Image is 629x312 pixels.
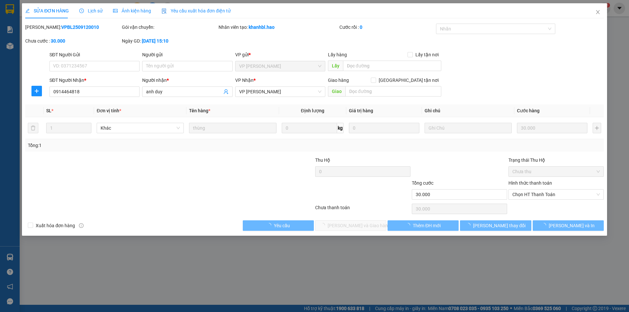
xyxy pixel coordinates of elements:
span: Tên hàng [189,108,210,113]
span: Định lượng [301,108,324,113]
div: Cước rồi : [339,24,435,31]
b: 30.000 [51,38,65,44]
span: SL [46,108,51,113]
div: Người nhận [142,77,232,84]
span: Lấy [328,61,343,71]
span: Chọn HT Thanh Toán [512,190,600,199]
div: [PERSON_NAME]: [25,24,121,31]
span: plus [32,88,42,94]
span: Lấy tận nơi [413,51,441,58]
div: Tổng: 1 [28,142,243,149]
span: Giao [328,86,345,97]
span: picture [113,9,118,13]
span: user-add [223,89,229,94]
div: SĐT Người Gửi [49,51,140,58]
span: loading [542,223,549,228]
input: VD: Bàn, Ghế [189,123,276,133]
input: 0 [517,123,587,133]
input: Dọc đường [345,86,441,97]
div: Ngày GD: [122,37,217,45]
span: [PERSON_NAME] thay đổi [473,222,525,229]
span: Yêu cầu [274,222,290,229]
span: Lịch sử [79,8,103,13]
span: VP Bạc Liêu [239,61,321,71]
input: Dọc đường [343,61,441,71]
th: Ghi chú [422,104,514,117]
div: Nhân viên tạo: [219,24,338,31]
b: [DATE] 15:10 [142,38,168,44]
span: info-circle [79,223,84,228]
span: Cước hàng [517,108,540,113]
button: [PERSON_NAME] và In [533,220,604,231]
span: [PERSON_NAME] và In [549,222,595,229]
span: SỬA ĐƠN HÀNG [25,8,69,13]
div: Chưa cước : [25,37,121,45]
div: Trạng thái Thu Hộ [508,156,604,164]
span: Lấy hàng [328,52,347,57]
span: VP Gành Hào [239,87,321,97]
span: Đơn vị tính [97,108,121,113]
span: Tổng cước [412,180,433,186]
span: Giao hàng [328,78,349,83]
span: Xuất hóa đơn hàng [33,222,78,229]
span: kg [337,123,344,133]
button: delete [28,123,38,133]
span: Thêm ĐH mới [413,222,441,229]
span: [GEOGRAPHIC_DATA] tận nơi [376,77,441,84]
div: VP gửi [235,51,325,58]
button: plus [593,123,601,133]
img: icon [162,9,167,14]
span: loading [406,223,413,228]
span: Ảnh kiện hàng [113,8,151,13]
div: SĐT Người Nhận [49,77,140,84]
span: VP Nhận [235,78,254,83]
button: [PERSON_NAME] thay đổi [460,220,531,231]
button: plus [31,86,42,96]
span: close [595,9,600,15]
span: Thu Hộ [315,157,330,163]
span: clock-circle [79,9,84,13]
label: Hình thức thanh toán [508,180,552,186]
span: edit [25,9,30,13]
button: Yêu cầu [243,220,314,231]
button: Close [589,3,607,22]
span: Chưa thu [512,167,600,176]
span: loading [267,223,274,228]
input: Ghi Chú [425,123,512,133]
div: Gói vận chuyển: [122,24,217,31]
input: 0 [349,123,419,133]
div: Người gửi [142,51,232,58]
b: 0 [360,25,362,30]
span: Giá trị hàng [349,108,373,113]
button: [PERSON_NAME] và Giao hàng [315,220,386,231]
b: khanhbl.hao [249,25,275,30]
span: Yêu cầu xuất hóa đơn điện tử [162,8,231,13]
button: Thêm ĐH mới [388,220,459,231]
span: loading [466,223,473,228]
div: Chưa thanh toán [314,204,411,215]
span: Khác [101,123,180,133]
b: VPBL2509120010 [61,25,99,30]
